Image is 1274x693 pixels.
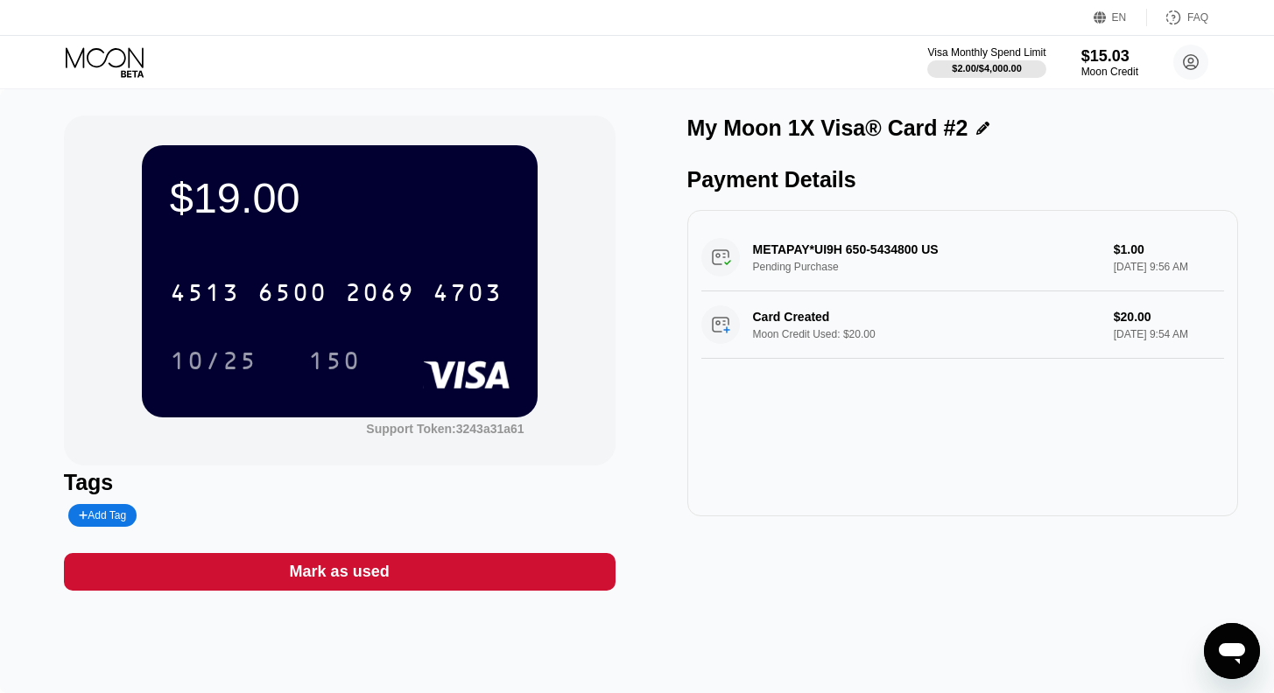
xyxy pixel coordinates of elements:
[1112,11,1127,24] div: EN
[687,167,1239,192] div: Payment Details
[1147,9,1208,26] div: FAQ
[952,63,1022,73] div: $2.00 / $4,000.00
[170,173,510,222] div: $19.00
[64,470,616,495] div: Tags
[159,270,513,314] div: 4513650020694703
[927,46,1045,78] div: Visa Monthly Spend Limit$2.00/$4,000.00
[170,349,257,377] div: 10/25
[290,562,390,582] div: Mark as used
[295,339,374,382] div: 150
[157,339,271,382] div: 10/25
[366,422,524,436] div: Support Token:3243a31a61
[1081,47,1138,78] div: $15.03Moon Credit
[927,46,1045,59] div: Visa Monthly Spend Limit
[1081,47,1138,66] div: $15.03
[79,509,126,521] div: Add Tag
[64,553,616,591] div: Mark as used
[345,281,415,309] div: 2069
[1204,623,1260,679] iframe: Button to launch messaging window
[687,115,968,141] div: My Moon 1X Visa® Card #2
[1187,11,1208,24] div: FAQ
[68,504,137,527] div: Add Tag
[257,281,327,309] div: 6500
[1094,9,1147,26] div: EN
[1081,66,1138,78] div: Moon Credit
[170,281,240,309] div: 4513
[308,349,361,377] div: 150
[366,422,524,436] div: Support Token: 3243a31a61
[433,281,503,309] div: 4703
